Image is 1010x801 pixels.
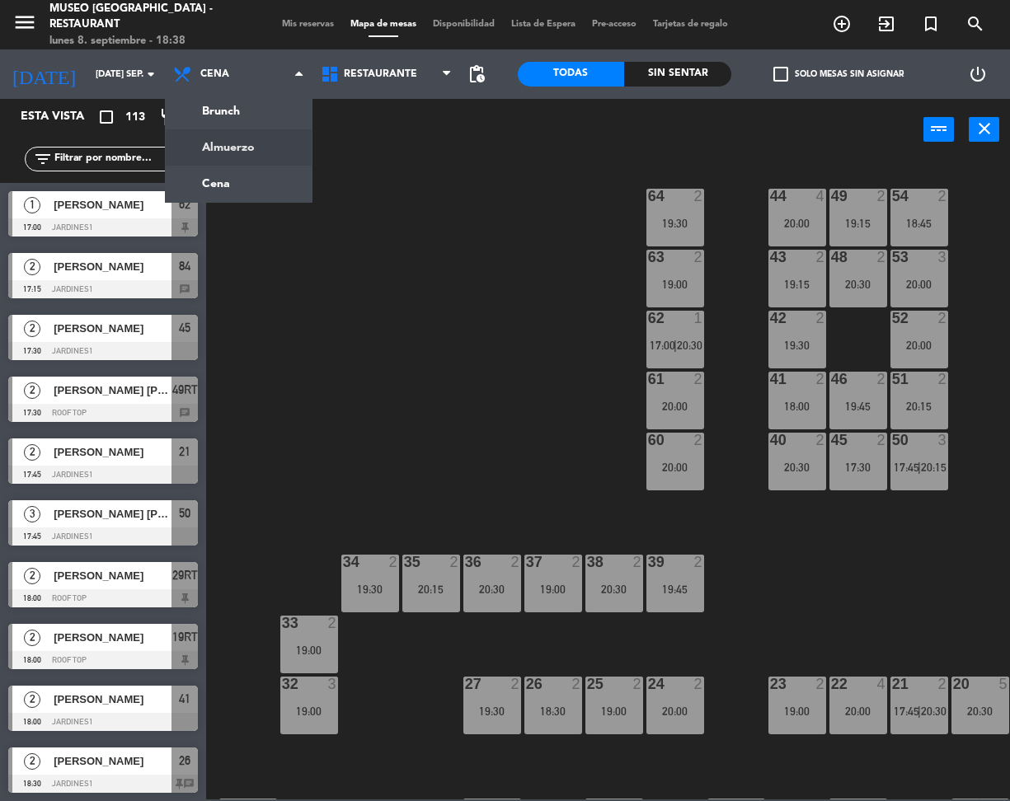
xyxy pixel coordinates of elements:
[54,382,171,399] span: [PERSON_NAME] [PERSON_NAME]
[280,644,338,656] div: 19:00
[282,677,283,691] div: 32
[645,20,736,29] span: Tarjetas de regalo
[770,250,771,265] div: 43
[921,461,947,474] span: 20:15
[923,117,954,142] button: power_input
[125,108,145,127] span: 113
[768,461,826,473] div: 20:30
[24,444,40,461] span: 2
[584,20,645,29] span: Pre-acceso
[894,705,919,718] span: 17:45
[892,250,893,265] div: 53
[571,677,581,691] div: 2
[54,258,171,275] span: [PERSON_NAME]
[465,555,466,569] div: 36
[463,705,521,717] div: 19:30
[876,189,886,204] div: 2
[648,311,649,326] div: 62
[815,433,825,447] div: 2
[172,627,198,647] span: 19RT
[587,677,588,691] div: 25
[770,311,771,326] div: 42
[648,189,649,204] div: 64
[96,107,116,127] i: crop_square
[526,677,527,691] div: 26
[768,218,826,229] div: 20:00
[646,583,704,595] div: 19:45
[24,691,40,708] span: 2
[465,677,466,691] div: 27
[646,705,704,717] div: 20:00
[815,372,825,386] div: 2
[831,372,832,386] div: 46
[693,433,703,447] div: 2
[829,218,887,229] div: 19:15
[179,504,190,523] span: 50
[342,20,425,29] span: Mapa de mesas
[892,372,893,386] div: 51
[773,67,788,82] span: check_box_outline_blank
[648,372,649,386] div: 61
[274,20,342,29] span: Mis reservas
[24,568,40,584] span: 2
[693,677,703,691] div: 2
[646,218,704,229] div: 19:30
[969,117,999,142] button: close
[890,400,948,412] div: 20:15
[890,340,948,351] div: 20:00
[674,339,677,352] span: |
[327,677,337,691] div: 3
[770,433,771,447] div: 40
[166,129,312,166] a: Almuerzo
[282,616,283,630] div: 33
[54,567,171,584] span: [PERSON_NAME]
[770,189,771,204] div: 44
[831,189,832,204] div: 49
[503,20,584,29] span: Lista de Espera
[344,68,417,80] span: Restaurante
[49,1,240,33] div: Museo [GEOGRAPHIC_DATA] - Restaurant
[937,372,947,386] div: 2
[179,256,190,276] span: 84
[832,14,852,34] i: add_circle_outline
[829,705,887,717] div: 20:00
[876,372,886,386] div: 2
[831,433,832,447] div: 45
[829,400,887,412] div: 19:45
[388,555,398,569] div: 2
[876,433,886,447] div: 2
[815,250,825,265] div: 2
[518,62,625,87] div: Todas
[648,555,649,569] div: 39
[918,461,921,474] span: |
[937,311,947,326] div: 2
[650,339,675,352] span: 17:00
[646,400,704,412] div: 20:00
[768,400,826,412] div: 18:00
[159,107,179,127] i: restaurant
[585,705,643,717] div: 19:00
[951,705,1009,717] div: 20:30
[829,461,887,473] div: 17:30
[24,506,40,522] span: 3
[965,14,985,34] i: search
[172,565,198,585] span: 29RT
[343,555,344,569] div: 34
[571,555,581,569] div: 2
[624,62,731,87] div: Sin sentar
[770,372,771,386] div: 41
[921,14,941,34] i: turned_in_not
[773,67,904,82] label: Solo mesas sin asignar
[677,339,702,352] span: 20:30
[53,150,181,168] input: Filtrar por nombre...
[937,677,947,691] div: 2
[815,189,825,204] div: 4
[166,166,312,202] a: Cena
[831,250,832,265] div: 48
[892,677,893,691] div: 21
[179,751,190,771] span: 26
[24,630,40,646] span: 2
[179,442,190,461] span: 21
[179,194,190,214] span: 62
[587,555,588,569] div: 38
